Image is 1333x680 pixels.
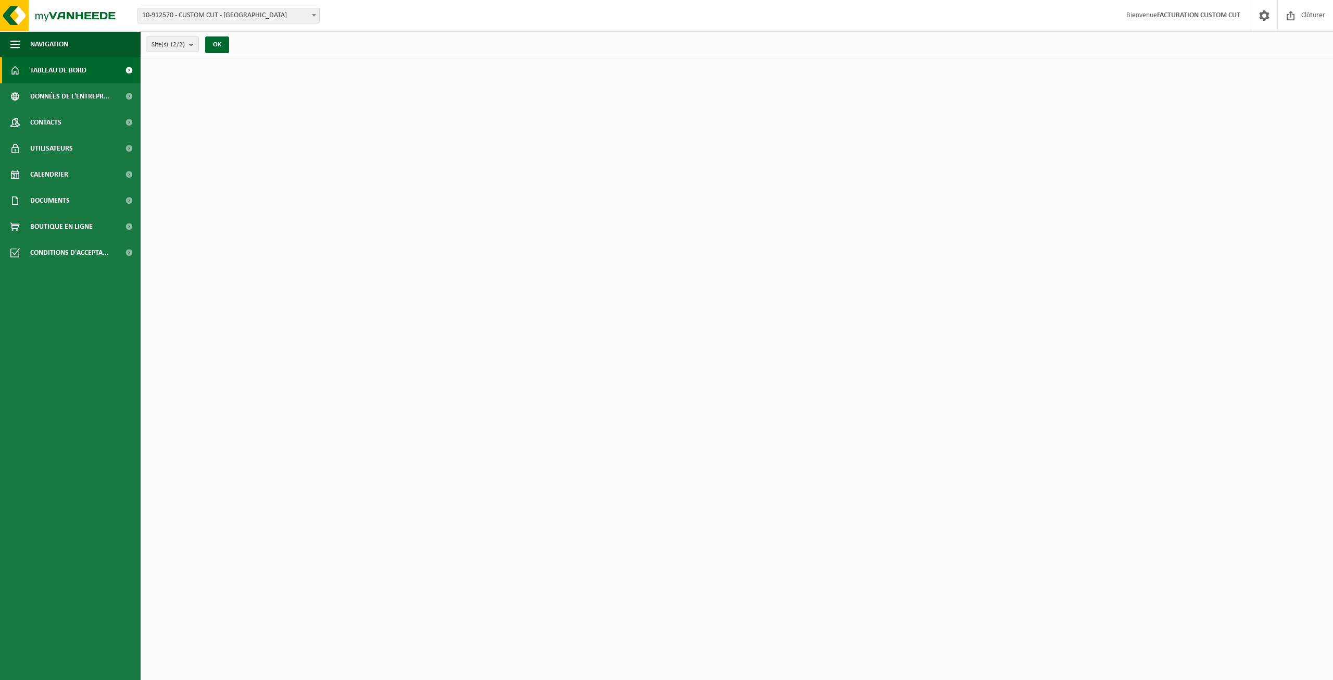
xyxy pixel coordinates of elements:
[138,8,319,23] span: 10-912570 - CUSTOM CUT - ANDERLECHT
[30,109,61,135] span: Contacts
[30,83,110,109] span: Données de l'entrepr...
[205,36,229,53] button: OK
[1157,11,1240,19] strong: FACTURATION CUSTOM CUT
[152,37,185,53] span: Site(s)
[30,188,70,214] span: Documents
[171,41,185,48] count: (2/2)
[146,36,199,52] button: Site(s)(2/2)
[30,240,109,266] span: Conditions d'accepta...
[30,57,86,83] span: Tableau de bord
[30,135,73,162] span: Utilisateurs
[30,31,68,57] span: Navigation
[30,162,68,188] span: Calendrier
[30,214,93,240] span: Boutique en ligne
[137,8,320,23] span: 10-912570 - CUSTOM CUT - ANDERLECHT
